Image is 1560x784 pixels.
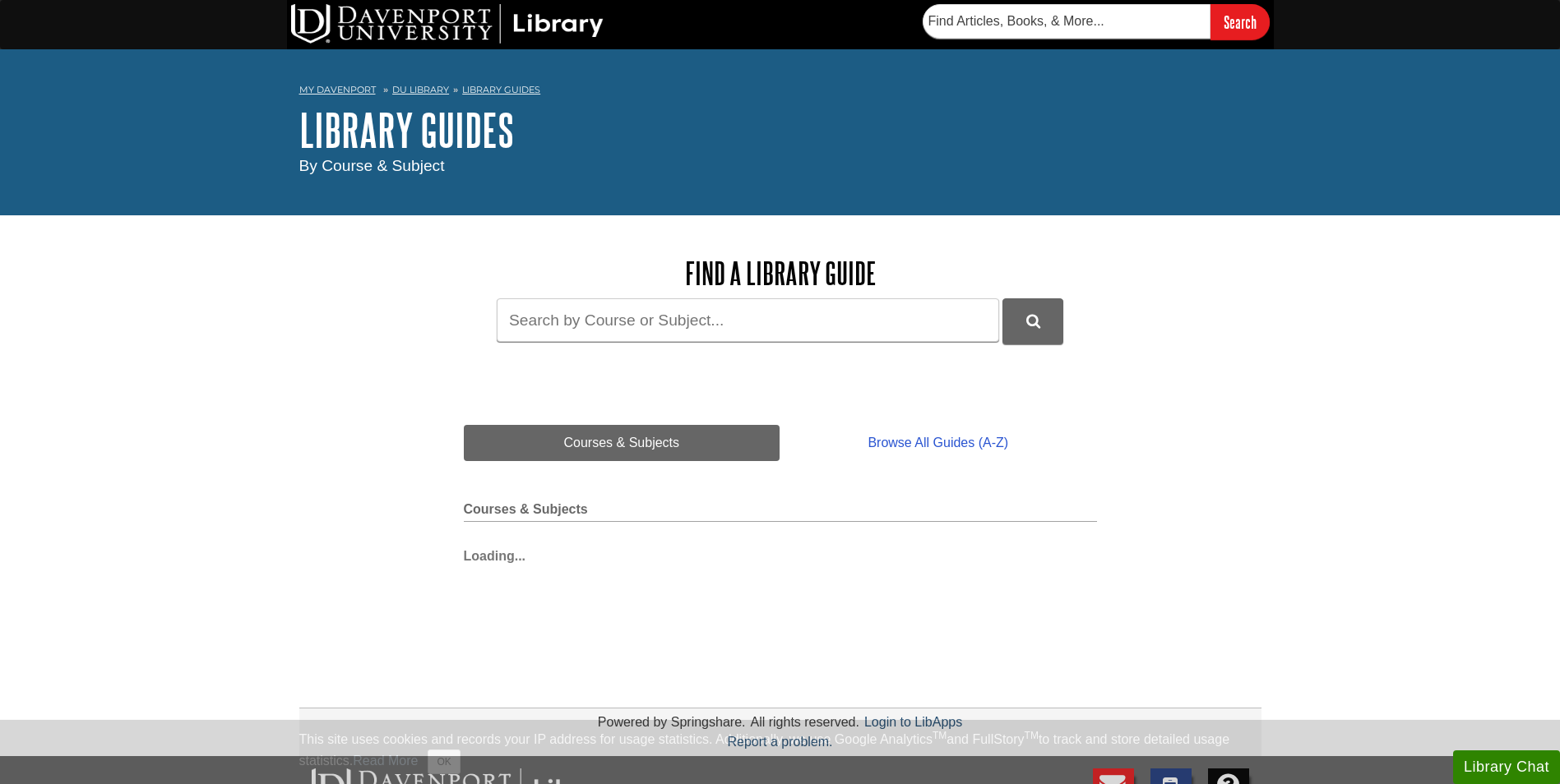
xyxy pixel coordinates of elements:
a: Read More [353,754,418,768]
a: Login to LibApps [864,715,962,729]
h2: Find a Library Guide [464,256,1097,290]
a: Browse All Guides (A-Z) [780,425,1096,461]
div: This site uses cookies and records your IP address for usage statistics. Additionally, we use Goo... [299,730,1261,774]
div: Powered by Springshare. [595,715,748,729]
input: Find Articles, Books, & More... [923,4,1211,39]
input: Search by Course or Subject... [497,298,999,342]
i: Search Library Guides [1026,314,1040,329]
button: Close [428,749,460,774]
button: Library Chat [1453,750,1560,784]
h1: Library Guides [299,105,1261,154]
img: DU Library [291,4,604,44]
div: All rights reserved. [748,715,862,729]
nav: breadcrumb [299,79,1261,105]
a: Library Guides [462,84,540,95]
div: By Course & Subject [299,154,1261,178]
div: Loading... [464,538,1097,566]
sup: TM [933,730,947,741]
a: DU Library [392,84,449,95]
h2: Courses & Subjects [464,502,1097,522]
input: Search [1211,4,1270,39]
sup: TM [1025,730,1039,741]
a: Courses & Subjects [464,425,780,461]
a: My Davenport [299,83,376,97]
form: Searches DU Library's articles, books, and more [923,4,1270,39]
